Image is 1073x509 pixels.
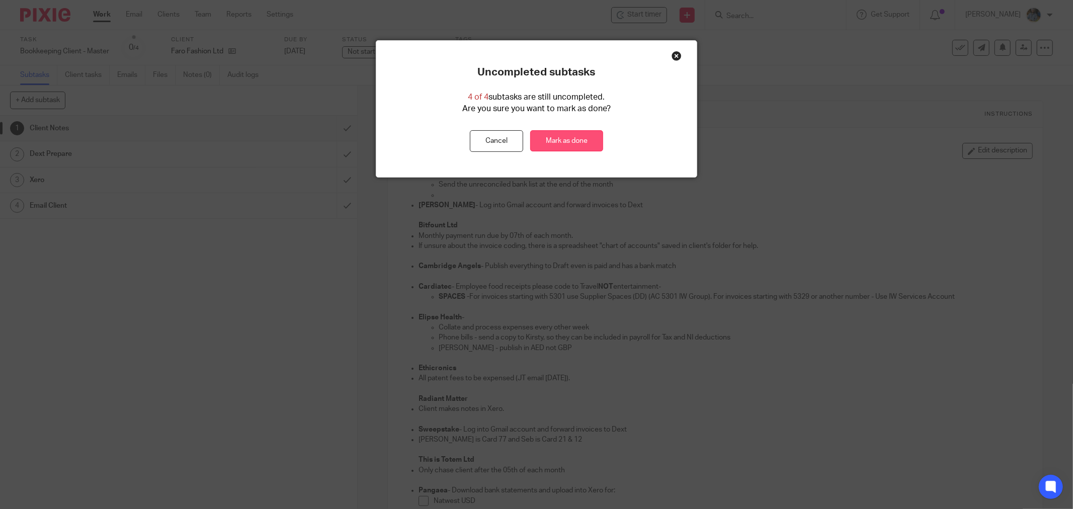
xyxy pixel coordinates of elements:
p: Uncompleted subtasks [477,66,595,79]
button: Cancel [470,130,523,152]
p: Are you sure you want to mark as done? [462,103,611,115]
div: Close this dialog window [672,51,682,61]
p: subtasks are still uncompleted. [468,92,605,103]
span: 4 of 4 [468,93,488,101]
a: Mark as done [530,130,603,152]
